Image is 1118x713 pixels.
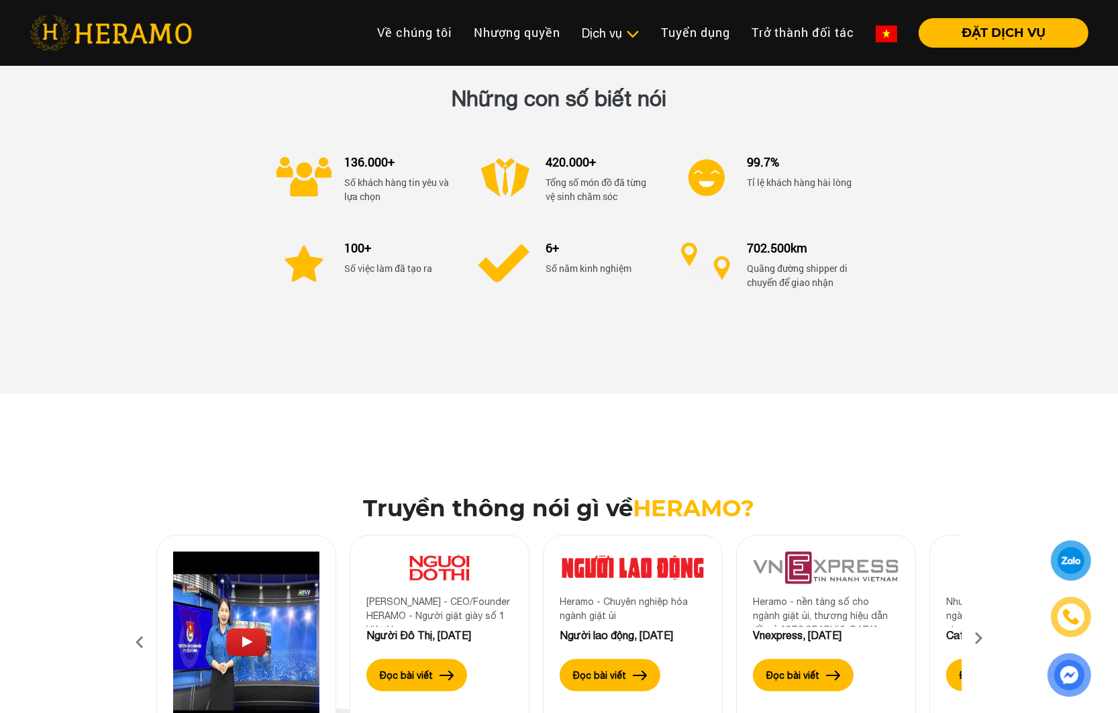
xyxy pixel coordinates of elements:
a: Tuyển dụng [650,18,741,47]
div: [PERSON_NAME] - CEO/Founder HERAMO - Người giặt giày số 1 Việt Nam [366,595,513,627]
img: arrow [826,671,841,680]
a: phone-icon [1052,598,1090,636]
h4: 702.500km [747,241,854,256]
img: Tổng số món đồ đã từng vệ sinh chăm sóc [465,155,546,201]
div: Người Đô Thị, [DATE] [366,627,513,643]
label: Đọc bài viết [767,669,820,683]
img: 3.png [946,552,1092,584]
span: HERAMO? [633,494,755,522]
a: Trở thành đối tác [741,18,865,47]
h4: 100+ [344,241,432,256]
img: Số năm kinh nghiệm [465,241,546,287]
p: Số năm kinh nghiệm [546,261,631,275]
img: Số việc làm đã tạo ra [264,241,344,287]
a: Về chúng tôi [366,18,463,47]
div: Heramo - Chuyên nghiệp hóa ngành giặt ủi [560,595,706,627]
div: Nhượng quyền thương hiệu ngành "giặt ủi" - hướng đi mới cho nhà đầu tư [946,595,1092,627]
div: Vnexpress, [DATE] [753,627,899,643]
label: Đọc bài viết [960,669,1013,683]
h4: 420.000+ [546,155,653,170]
img: heramo-logo.png [30,15,192,50]
label: Đọc bài viết [574,669,627,683]
div: Heramo - nền tảng số cho ngành giặt ủi, thương hiệu dẫn đầu ở [GEOGRAPHIC_DATA] [753,595,899,627]
img: 11.png [366,552,513,584]
h4: 99.7% [747,155,852,170]
img: arrow [633,671,648,680]
div: Dịch vụ [582,24,640,42]
h4: 136.000+ [344,155,452,170]
p: Tỉ lệ khách hàng hài lòng [747,175,852,189]
a: ĐẶT DỊCH VỤ [908,27,1088,39]
img: phone-icon [1062,608,1080,626]
img: Tỉ lệ khách hàng hài lòng [666,155,747,201]
img: Quãng đường Shipper đã di chuyển để giao nhận [666,241,747,287]
img: vn-flag.png [876,26,897,42]
button: ĐẶT DỊCH VỤ [919,18,1088,48]
img: 10.png [560,552,706,584]
p: Số khách hàng tin yêu và lựa chọn [344,175,452,203]
p: Tổng số món đồ đã từng vệ sinh chăm sóc [546,175,653,203]
div: CafeF, [DATE] [946,627,1092,643]
img: subToggleIcon [625,28,640,41]
img: Số khách hàng tin yêu và lựa chọn [264,155,344,201]
p: Quãng đường shipper di chuyển để giao nhận [747,261,854,289]
img: arrow [440,671,454,680]
img: 9.png [753,552,899,584]
img: Play Video [226,628,266,657]
p: Số việc làm đã tạo ra [344,261,432,275]
h2: Truyền thông nói gì về [11,495,1107,522]
label: Đọc bài viết [380,669,434,683]
h3: Những con số biết nói [267,86,851,111]
div: Người lao động, [DATE] [560,627,706,643]
a: Nhượng quyền [463,18,571,47]
h4: 6+ [546,241,631,256]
